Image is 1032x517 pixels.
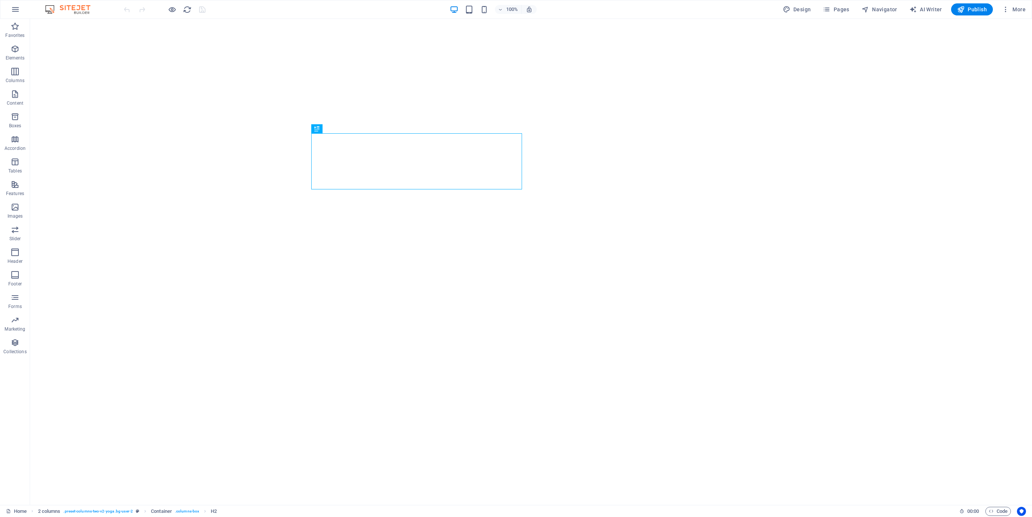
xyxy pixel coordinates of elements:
[780,3,814,15] button: Design
[6,191,24,197] p: Features
[3,349,26,355] p: Collections
[183,5,192,14] i: Reload page
[1017,507,1026,516] button: Usercentrics
[506,5,518,14] h6: 100%
[136,509,139,513] i: This element is a customizable preset
[63,507,133,516] span: . preset-columns-two-v2-yoga .bg-user-2
[8,281,22,287] p: Footer
[5,32,24,38] p: Favorites
[959,507,979,516] h6: Session time
[495,5,522,14] button: 100%
[999,3,1029,15] button: More
[8,258,23,264] p: Header
[967,507,979,516] span: 00 00
[985,507,1011,516] button: Code
[175,507,199,516] span: . columns-box
[1002,6,1026,13] span: More
[6,507,27,516] a: Click to cancel selection. Double-click to open Pages
[906,3,945,15] button: AI Writer
[167,5,177,14] button: Click here to leave preview mode and continue editing
[858,3,900,15] button: Navigator
[43,5,100,14] img: Editor Logo
[973,508,974,514] span: :
[957,6,987,13] span: Publish
[951,3,993,15] button: Publish
[909,6,942,13] span: AI Writer
[5,326,25,332] p: Marketing
[526,6,533,13] i: On resize automatically adjust zoom level to fit chosen device.
[823,6,849,13] span: Pages
[8,303,22,310] p: Forms
[7,100,23,106] p: Content
[9,236,21,242] p: Slider
[8,168,22,174] p: Tables
[9,123,21,129] p: Boxes
[6,78,24,84] p: Columns
[6,55,25,61] p: Elements
[8,213,23,219] p: Images
[151,507,172,516] span: Click to select. Double-click to edit
[38,507,217,516] nav: breadcrumb
[211,507,217,516] span: Click to select. Double-click to edit
[38,507,61,516] span: Click to select. Double-click to edit
[183,5,192,14] button: reload
[780,3,814,15] div: Design (Ctrl+Alt+Y)
[783,6,811,13] span: Design
[862,6,897,13] span: Navigator
[5,145,26,151] p: Accordion
[820,3,852,15] button: Pages
[989,507,1008,516] span: Code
